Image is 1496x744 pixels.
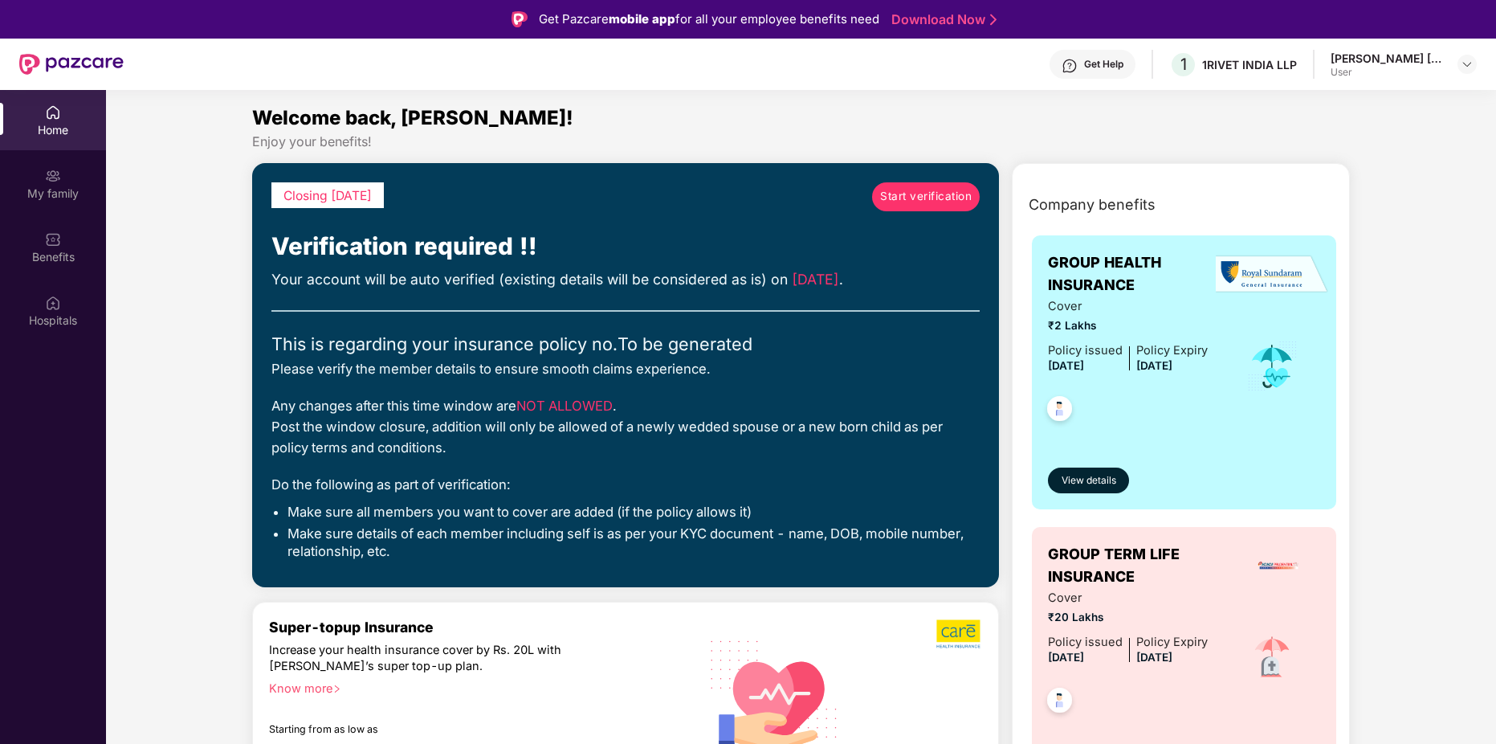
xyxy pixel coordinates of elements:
img: insurerLogo [1216,255,1328,294]
span: [DATE] [1136,359,1172,372]
strong: mobile app [609,11,675,27]
img: icon [1244,630,1300,686]
div: Enjoy your benefits! [252,133,1350,150]
div: Please verify the member details to ensure smooth claims experience. [271,358,980,379]
img: svg+xml;base64,PHN2ZyB3aWR0aD0iMjAiIGhlaWdodD0iMjAiIHZpZXdCb3g9IjAgMCAyMCAyMCIgZmlsbD0ibm9uZSIgeG... [45,168,61,184]
div: Get Pazcare for all your employee benefits need [539,10,879,29]
span: ₹2 Lakhs [1048,317,1208,334]
div: Policy Expiry [1136,341,1208,360]
div: Policy issued [1048,633,1123,652]
span: right [332,685,341,693]
span: GROUP TERM LIFE INSURANCE [1048,543,1237,589]
span: [DATE] [1048,359,1084,372]
div: Starting from as low as [269,723,617,734]
span: [DATE] [792,271,839,288]
div: Get Help [1084,58,1123,71]
div: Any changes after this time window are . Post the window closure, addition will only be allowed o... [271,395,980,458]
span: Company benefits [1029,194,1156,216]
div: Super-topup Insurance [269,619,685,636]
span: View details [1062,473,1116,489]
span: Closing [DATE] [283,188,372,203]
button: View details [1048,468,1129,493]
span: GROUP HEALTH INSURANCE [1048,251,1224,297]
span: 1 [1180,55,1187,74]
img: svg+xml;base64,PHN2ZyBpZD0iSGVscC0zMngzMiIgeG1sbnM9Imh0dHA6Ly93d3cudzMub3JnLzIwMDAvc3ZnIiB3aWR0aD... [1062,58,1078,74]
img: svg+xml;base64,PHN2ZyBpZD0iQmVuZWZpdHMiIHhtbG5zPSJodHRwOi8vd3d3LnczLm9yZy8yMDAwL3N2ZyIgd2lkdGg9Ij... [45,231,61,247]
img: Stroke [990,11,997,28]
img: b5dec4f62d2307b9de63beb79f102df3.png [936,619,982,649]
img: insurerLogo [1257,544,1300,587]
span: [DATE] [1048,651,1084,664]
span: Welcome back, [PERSON_NAME]! [252,106,573,129]
li: Make sure details of each member including self is as per your KYC document - name, DOB, mobile n... [287,525,980,560]
div: Policy Expiry [1136,633,1208,652]
div: This is regarding your insurance policy no. To be generated [271,331,980,358]
div: User [1331,66,1443,79]
div: Your account will be auto verified (existing details will be considered as is) on . [271,268,980,291]
img: svg+xml;base64,PHN2ZyB4bWxucz0iaHR0cDovL3d3dy53My5vcmcvMjAwMC9zdmciIHdpZHRoPSI0OC45NDMiIGhlaWdodD... [1040,683,1079,722]
div: 1RIVET INDIA LLP [1202,57,1297,72]
img: icon [1246,340,1298,393]
img: svg+xml;base64,PHN2ZyB4bWxucz0iaHR0cDovL3d3dy53My5vcmcvMjAwMC9zdmciIHdpZHRoPSI0OC45NDMiIGhlaWdodD... [1040,391,1079,431]
img: svg+xml;base64,PHN2ZyBpZD0iSG9zcGl0YWxzIiB4bWxucz0iaHR0cDovL3d3dy53My5vcmcvMjAwMC9zdmciIHdpZHRoPS... [45,295,61,311]
span: Cover [1048,297,1208,316]
span: Start verification [880,188,972,205]
div: Verification required !! [271,227,980,265]
span: Cover [1048,589,1208,607]
span: [DATE] [1136,651,1172,664]
div: Know more [269,681,675,693]
div: Policy issued [1048,341,1123,360]
img: svg+xml;base64,PHN2ZyBpZD0iRHJvcGRvd24tMzJ4MzIiIHhtbG5zPSJodHRwOi8vd3d3LnczLm9yZy8yMDAwL3N2ZyIgd2... [1461,58,1474,71]
div: Increase your health insurance cover by Rs. 20L with [PERSON_NAME]’s super top-up plan. [269,643,616,674]
span: ₹20 Lakhs [1048,609,1208,626]
li: Make sure all members you want to cover are added (if the policy allows it) [287,503,980,521]
div: [PERSON_NAME] [PERSON_NAME] [1331,51,1443,66]
span: NOT ALLOWED [516,398,613,414]
a: Download Now [891,11,992,28]
img: Logo [512,11,528,27]
img: svg+xml;base64,PHN2ZyBpZD0iSG9tZSIgeG1sbnM9Imh0dHA6Ly93d3cudzMub3JnLzIwMDAvc3ZnIiB3aWR0aD0iMjAiIG... [45,104,61,121]
a: Start verification [872,182,980,211]
img: New Pazcare Logo [19,54,124,75]
div: Do the following as part of verification: [271,474,980,495]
